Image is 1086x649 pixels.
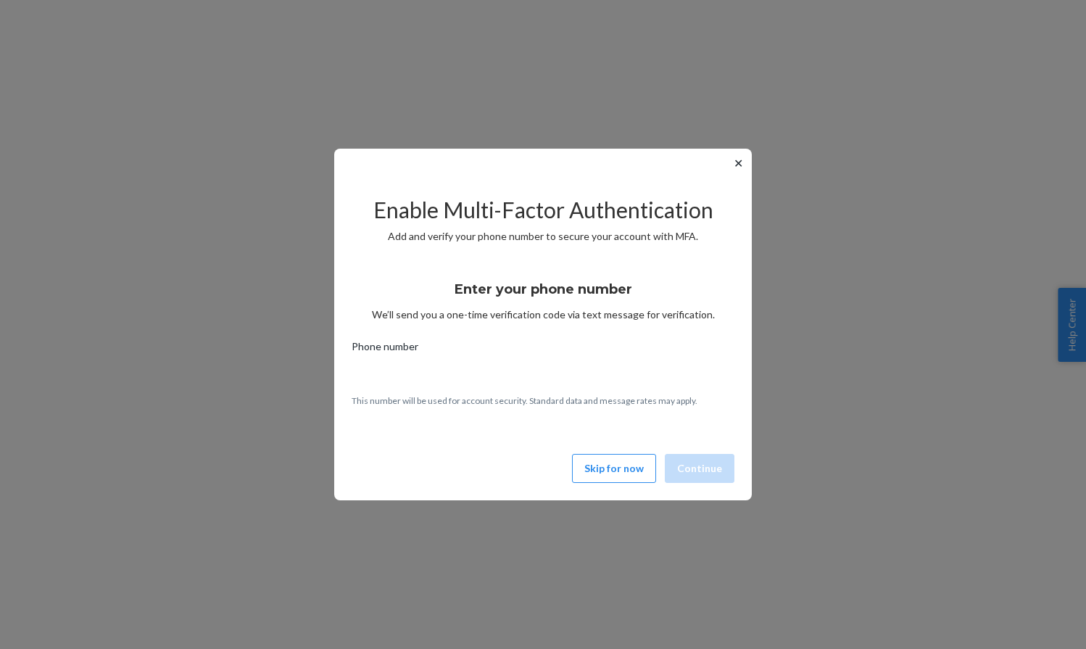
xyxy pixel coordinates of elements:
[352,394,734,407] p: This number will be used for account security. Standard data and message rates may apply.
[352,339,418,360] span: Phone number
[352,229,734,244] p: Add and verify your phone number to secure your account with MFA.
[352,198,734,222] h2: Enable Multi-Factor Authentication
[455,280,632,299] h3: Enter your phone number
[665,454,734,483] button: Continue
[352,268,734,322] div: We’ll send you a one-time verification code via text message for verification.
[572,454,656,483] button: Skip for now
[731,154,746,172] button: ✕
